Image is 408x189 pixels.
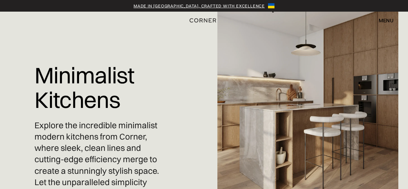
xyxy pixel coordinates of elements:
a: Made in [GEOGRAPHIC_DATA], crafted with excellence [134,3,265,9]
div: menu [372,15,393,26]
div: menu [379,18,393,23]
a: home [190,16,218,25]
h1: Minimalist Kitchens [35,58,165,117]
